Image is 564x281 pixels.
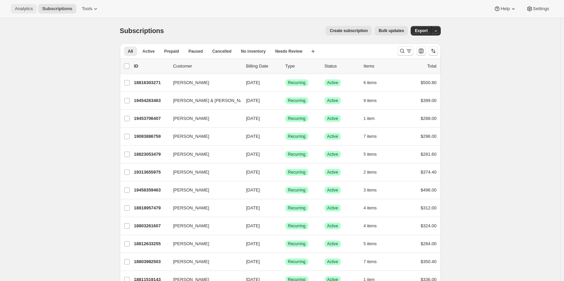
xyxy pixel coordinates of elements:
button: Sort the results [429,46,438,56]
span: Recurring [288,80,306,85]
span: Recurring [288,134,306,139]
span: Recurring [288,170,306,175]
span: Active [327,80,338,85]
button: [PERSON_NAME] [169,221,237,231]
div: 19458359463[PERSON_NAME][DATE]SuccessRecurringSuccessActive3 items$496.00 [134,185,437,195]
p: ID [134,63,168,70]
span: [PERSON_NAME] [173,258,209,265]
span: $324.00 [421,223,437,228]
span: Active [327,116,338,121]
span: 7 items [364,259,377,264]
span: 4 items [364,205,377,211]
div: 18803261607[PERSON_NAME][DATE]SuccessRecurringSuccessActive4 items$324.00 [134,221,437,231]
span: $296.00 [421,134,437,139]
span: Needs Review [275,49,303,54]
span: Recurring [288,241,306,247]
p: 18803982503 [134,258,168,265]
span: Recurring [288,205,306,211]
button: 5 items [364,150,384,159]
button: Create subscription [326,26,372,35]
span: Active [327,205,338,211]
span: [DATE] [246,223,260,228]
span: [PERSON_NAME] [173,205,209,211]
button: 1 item [364,114,382,123]
span: All [128,49,133,54]
p: Status [325,63,358,70]
span: Export [415,28,428,33]
span: Active [327,259,338,264]
span: 5 items [364,241,377,247]
button: 4 items [364,203,384,213]
span: [DATE] [246,134,260,139]
div: 19083886759[PERSON_NAME][DATE]SuccessRecurringSuccessActive7 items$296.00 [134,132,437,141]
span: Active [143,49,155,54]
button: [PERSON_NAME] & [PERSON_NAME] [169,95,237,106]
span: Bulk updates [379,28,404,33]
button: [PERSON_NAME] [169,113,237,124]
span: Active [327,187,338,193]
button: 5 items [364,239,384,249]
p: 18816303271 [134,79,168,86]
span: [PERSON_NAME] [173,115,209,122]
span: 2 items [364,170,377,175]
button: Analytics [11,4,37,14]
span: Recurring [288,116,306,121]
button: Bulk updates [375,26,408,35]
button: 7 items [364,132,384,141]
p: 18812633255 [134,240,168,247]
div: 18823053479[PERSON_NAME][DATE]SuccessRecurringSuccessActive5 items$281.60 [134,150,437,159]
span: [PERSON_NAME] [173,133,209,140]
span: Recurring [288,187,306,193]
span: $281.60 [421,152,437,157]
span: [PERSON_NAME] [173,223,209,229]
span: Help [501,6,510,11]
span: $374.40 [421,170,437,175]
span: Recurring [288,259,306,264]
p: 19083886759 [134,133,168,140]
p: 19458359463 [134,187,168,194]
span: [DATE] [246,259,260,264]
span: [PERSON_NAME] [173,169,209,176]
span: $288.00 [421,116,437,121]
button: Tools [78,4,103,14]
button: [PERSON_NAME] [169,203,237,213]
span: [DATE] [246,205,260,210]
button: 6 items [364,78,384,87]
span: [DATE] [246,80,260,85]
button: [PERSON_NAME] [169,238,237,249]
span: [PERSON_NAME] [173,151,209,158]
span: $350.40 [421,259,437,264]
p: 19313655975 [134,169,168,176]
span: Create subscription [330,28,368,33]
span: Subscriptions [120,27,164,34]
div: 19453706407[PERSON_NAME][DATE]SuccessRecurringSuccessActive1 item$288.00 [134,114,437,123]
span: [PERSON_NAME] [173,187,209,194]
span: Recurring [288,98,306,103]
span: Paused [188,49,203,54]
span: 5 items [364,152,377,157]
span: Recurring [288,223,306,229]
span: $312.00 [421,205,437,210]
span: Active [327,98,338,103]
div: 18812633255[PERSON_NAME][DATE]SuccessRecurringSuccessActive5 items$284.00 [134,239,437,249]
p: 18823053479 [134,151,168,158]
p: 18818957479 [134,205,168,211]
span: $399.00 [421,98,437,103]
button: [PERSON_NAME] [169,77,237,88]
span: [DATE] [246,187,260,193]
button: [PERSON_NAME] [169,185,237,196]
button: Export [411,26,432,35]
button: [PERSON_NAME] [169,131,237,142]
span: Prepaid [164,49,179,54]
p: 18803261607 [134,223,168,229]
p: 19454263463 [134,97,168,104]
button: 2 items [364,168,384,177]
span: [PERSON_NAME] [173,79,209,86]
div: Type [285,63,319,70]
span: Tools [82,6,92,11]
div: 18818957479[PERSON_NAME][DATE]SuccessRecurringSuccessActive4 items$312.00 [134,203,437,213]
div: 19313655975[PERSON_NAME][DATE]SuccessRecurringSuccessActive2 items$374.40 [134,168,437,177]
span: 9 items [364,98,377,103]
span: [PERSON_NAME] & [PERSON_NAME] [173,97,251,104]
span: 6 items [364,80,377,85]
